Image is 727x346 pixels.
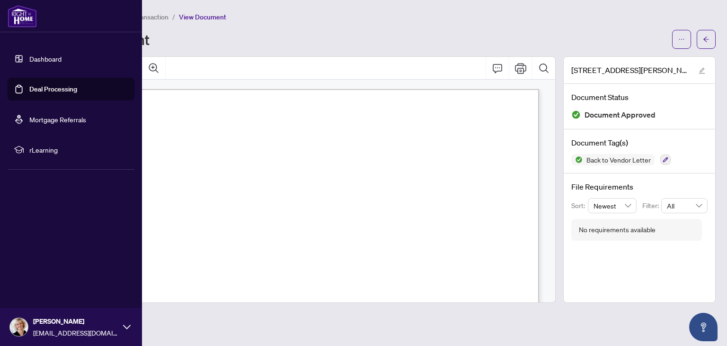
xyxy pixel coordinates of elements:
div: No requirements available [579,225,656,235]
h4: Document Tag(s) [571,137,708,148]
a: Mortgage Referrals [29,115,86,124]
img: Profile Icon [10,318,28,336]
p: Filter: [642,200,661,211]
span: Newest [594,199,631,213]
span: [PERSON_NAME] [33,316,118,327]
h4: Document Status [571,91,708,103]
li: / [172,11,175,22]
span: Document Approved [585,109,656,121]
span: [STREET_ADDRESS][PERSON_NAME] - BTV letter.pdf [571,64,690,76]
img: Document Status [571,110,581,119]
span: Back to Vendor Letter [583,156,655,163]
span: [EMAIL_ADDRESS][DOMAIN_NAME] [33,328,118,338]
span: View Document [179,13,226,21]
span: rLearning [29,145,128,155]
span: edit [699,67,705,74]
h4: File Requirements [571,181,708,192]
button: Open asap [689,313,718,341]
span: View Transaction [118,13,168,21]
span: arrow-left [703,36,709,43]
a: Dashboard [29,55,62,63]
span: ellipsis [678,36,685,43]
img: Status Icon [571,154,583,165]
span: All [667,199,702,213]
a: Deal Processing [29,85,77,93]
p: Sort: [571,200,588,211]
img: logo [8,5,37,27]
